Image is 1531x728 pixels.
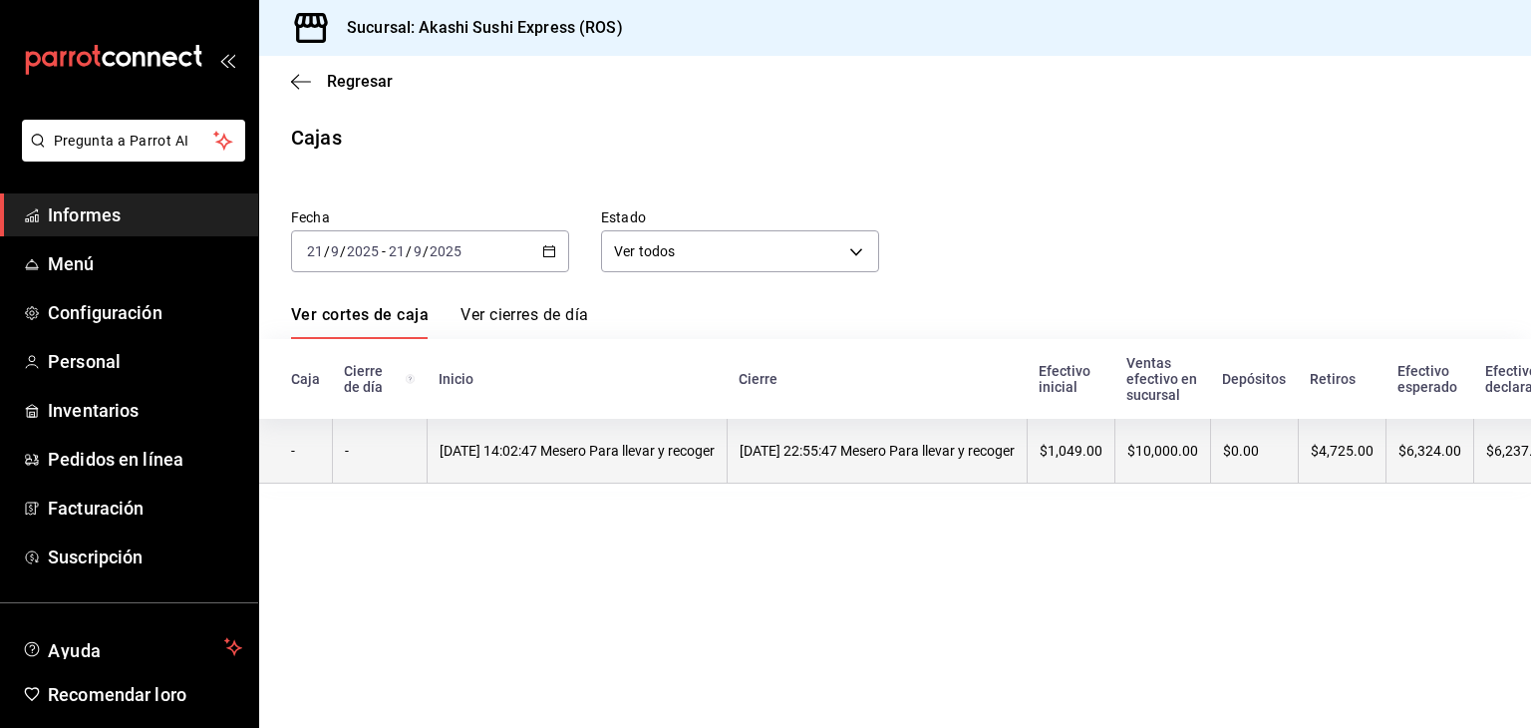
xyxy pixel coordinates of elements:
[327,72,393,91] font: Regresar
[291,72,393,91] button: Regresar
[48,302,162,323] font: Configuración
[48,351,121,372] font: Personal
[1223,443,1259,459] font: $0.00
[291,209,330,225] font: Fecha
[601,209,646,225] font: Estado
[1127,443,1198,459] font: $10,000.00
[382,243,386,259] font: -
[48,253,95,274] font: Menú
[48,640,102,661] font: Ayuda
[423,243,429,259] font: /
[291,304,588,339] div: pestañas de navegación
[324,243,330,259] font: /
[740,443,1015,459] font: [DATE] 22:55:47 Mesero Para llevar y recoger
[48,449,183,470] font: Pedidos en línea
[1310,371,1356,387] font: Retiros
[14,145,245,166] a: Pregunta a Parrot AI
[291,371,320,387] font: Caja
[48,546,143,567] font: Suscripción
[439,371,473,387] font: Inicio
[413,243,423,259] input: --
[347,18,623,37] font: Sucursal: Akashi Sushi Express (ROS)
[1126,355,1197,403] font: Ventas efectivo en sucursal
[614,243,675,259] font: Ver todos
[22,120,245,162] button: Pregunta a Parrot AI
[388,243,406,259] input: --
[291,126,342,150] font: Cajas
[1039,363,1090,395] font: Efectivo inicial
[345,443,349,459] font: -
[306,243,324,259] input: --
[406,243,412,259] font: /
[460,305,588,324] font: Ver cierres de día
[48,498,144,519] font: Facturación
[330,243,340,259] input: --
[429,243,462,259] input: ----
[54,133,189,149] font: Pregunta a Parrot AI
[219,52,235,68] button: abrir_cajón_menú
[1222,371,1286,387] font: Depósitos
[739,371,777,387] font: Cierre
[406,371,415,387] svg: El número de cierre de día es consecutivo y consolida todos los cortes de caja anteriores en un ú...
[1040,443,1102,459] font: $1,049.00
[440,443,715,459] font: [DATE] 14:02:47 Mesero Para llevar y recoger
[346,243,380,259] input: ----
[1398,443,1461,459] font: $6,324.00
[340,243,346,259] font: /
[1397,363,1457,395] font: Efectivo esperado
[344,363,383,395] font: Cierre de día
[291,305,429,324] font: Ver cortes de caja
[48,204,121,225] font: Informes
[1311,443,1374,459] font: $4,725.00
[48,400,139,421] font: Inventarios
[291,443,295,459] font: -
[48,684,186,705] font: Recomendar loro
